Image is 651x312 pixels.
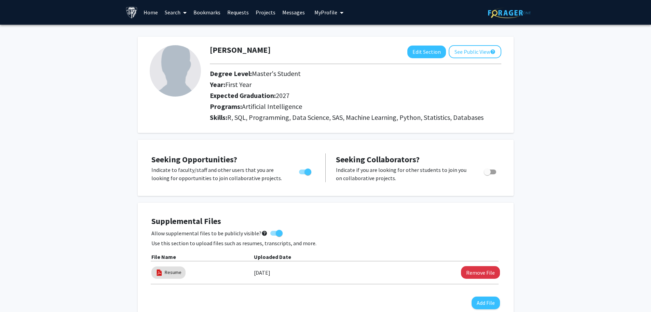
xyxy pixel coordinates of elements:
[140,0,161,24] a: Home
[151,239,500,247] p: Use this section to upload files such as resumes, transcripts, and more.
[190,0,224,24] a: Bookmarks
[490,48,496,56] mat-icon: help
[261,229,268,237] mat-icon: help
[210,113,501,122] h2: Skills:
[279,0,308,24] a: Messages
[151,253,176,260] b: File Name
[461,266,500,279] button: Remove Resume File
[472,297,500,309] button: Add File
[161,0,190,24] a: Search
[155,269,163,276] img: pdf_icon.png
[336,166,471,182] p: Indicate if you are looking for other students to join you on collaborative projects.
[296,166,315,176] div: Toggle
[254,253,291,260] b: Uploaded Date
[210,70,443,78] h2: Degree Level:
[407,46,446,58] button: Edit Section
[150,45,201,97] img: Profile Picture
[151,154,237,165] span: Seeking Opportunities?
[254,267,270,278] label: [DATE]
[151,166,286,182] p: Indicate to faculty/staff and other users that you are looking for opportunities to join collabor...
[165,269,181,276] a: Resume
[449,45,501,58] button: See Public View
[224,0,252,24] a: Requests
[314,9,337,16] span: My Profile
[488,8,531,18] img: ForagerOne Logo
[126,7,138,18] img: Johns Hopkins University Logo
[151,229,268,237] span: Allow supplemental files to be publicly visible?
[242,102,302,111] span: Artificial Intelligence
[252,0,279,24] a: Projects
[481,166,500,176] div: Toggle
[210,45,271,55] h1: [PERSON_NAME]
[225,80,252,89] span: First Year
[151,216,500,226] h4: Supplemental Files
[210,102,501,111] h2: Programs:
[252,69,301,78] span: Master's Student
[5,281,29,307] iframe: Chat
[210,91,443,100] h2: Expected Graduation:
[276,91,289,100] span: 2027
[227,113,484,122] span: R, SQL, Programming, Data Science, SAS, Machine Learning, Python, Statistics, Databases
[336,154,420,165] span: Seeking Collaborators?
[210,80,443,89] h2: Year:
